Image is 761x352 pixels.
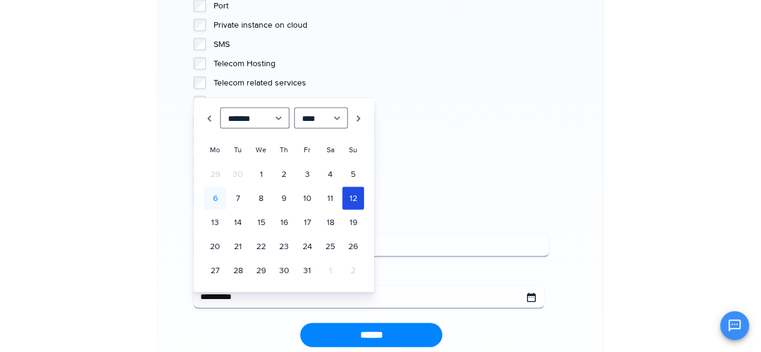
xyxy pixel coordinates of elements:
[720,311,749,340] button: Open chat
[213,58,549,70] label: Telecom Hosting
[204,163,226,186] span: 29
[273,187,295,210] a: 9
[213,96,549,108] label: Truecaller services
[227,187,249,210] a: 7
[213,155,549,167] label: VPN
[227,211,249,234] a: 14
[210,146,220,155] span: Monday
[273,211,295,234] a: 16
[250,187,272,210] a: 8
[203,108,215,129] a: Prev
[250,259,272,282] a: 29
[220,108,289,129] select: Select month
[296,163,318,186] a: 3
[213,39,549,51] label: SMS
[234,146,242,155] span: Tuesday
[213,174,549,186] label: WhatsApp services
[342,259,364,282] span: 2
[273,163,295,186] a: 2
[204,259,226,282] a: 27
[213,19,549,31] label: Private instance on cloud
[296,259,318,282] a: 31
[280,146,288,155] span: Thursday
[342,235,364,258] a: 26
[319,235,341,258] a: 25
[273,235,295,258] a: 23
[213,135,549,147] label: Voicebot
[319,259,341,282] span: 1
[342,187,364,210] a: 12
[227,163,249,186] span: 30
[213,193,549,205] label: Other
[349,146,357,155] span: Sunday
[250,211,272,234] a: 15
[294,108,348,129] select: Select year
[204,211,226,234] a: 13
[296,211,318,234] a: 17
[319,211,341,234] a: 18
[342,163,364,186] a: 5
[273,259,295,282] a: 30
[304,146,310,155] span: Friday
[227,259,249,282] a: 28
[319,163,341,186] a: 4
[213,116,549,128] label: Voice of Customer
[296,235,318,258] a: 24
[319,187,341,210] a: 11
[250,235,272,258] a: 22
[326,146,334,155] span: Saturday
[204,235,226,258] a: 20
[250,163,272,186] a: 1
[227,235,249,258] a: 21
[204,187,226,210] a: 6
[296,187,318,210] a: 10
[213,77,549,89] label: Telecom related services
[256,146,267,155] span: Wednesday
[342,211,364,234] a: 19
[353,108,365,129] a: Next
